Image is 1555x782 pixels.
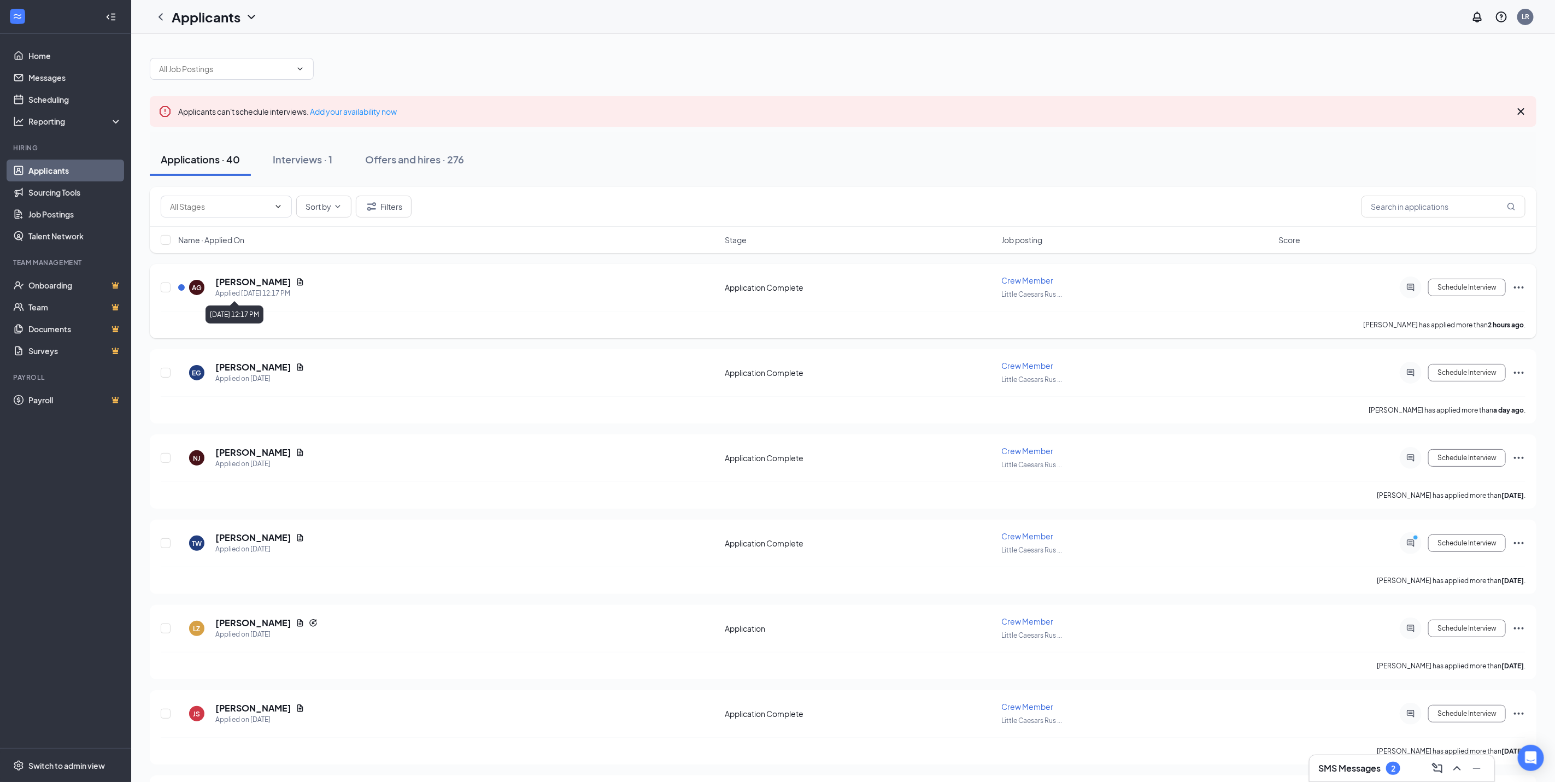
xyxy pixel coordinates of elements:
[1362,196,1525,217] input: Search in applications
[1002,716,1063,725] span: Little Caesars Rus ...
[178,234,244,245] span: Name · Applied On
[1377,576,1525,585] p: [PERSON_NAME] has applied more than .
[1002,546,1063,554] span: Little Caesars Rus ...
[725,234,747,245] span: Stage
[215,458,304,469] div: Applied on [DATE]
[215,288,304,299] div: Applied [DATE] 12:17 PM
[1404,539,1417,548] svg: ActiveChat
[1278,234,1300,245] span: Score
[215,714,304,725] div: Applied on [DATE]
[365,200,378,213] svg: Filter
[193,624,201,633] div: LZ
[296,448,304,457] svg: Document
[28,296,122,318] a: TeamCrown
[192,283,202,292] div: AG
[1428,534,1506,552] button: Schedule Interview
[725,708,995,719] div: Application Complete
[1002,616,1054,626] span: Crew Member
[1512,451,1525,465] svg: Ellipses
[1522,12,1529,21] div: LR
[192,539,202,548] div: TW
[159,105,172,118] svg: Error
[1428,364,1506,381] button: Schedule Interview
[28,116,122,127] div: Reporting
[154,10,167,23] svg: ChevronLeft
[1002,234,1043,245] span: Job posting
[1428,620,1506,637] button: Schedule Interview
[1404,454,1417,462] svg: ActiveChat
[296,619,304,627] svg: Document
[1512,622,1525,635] svg: Ellipses
[215,361,291,373] h5: [PERSON_NAME]
[1512,366,1525,379] svg: Ellipses
[1002,361,1054,371] span: Crew Member
[1428,705,1506,722] button: Schedule Interview
[296,196,351,217] button: Sort byChevronDown
[12,11,23,22] svg: WorkstreamLogo
[28,225,122,247] a: Talent Network
[725,452,995,463] div: Application Complete
[28,274,122,296] a: OnboardingCrown
[1404,624,1417,633] svg: ActiveChat
[215,629,318,640] div: Applied on [DATE]
[215,544,304,555] div: Applied on [DATE]
[206,305,263,324] div: [DATE] 12:17 PM
[309,619,318,627] svg: Reapply
[193,709,201,719] div: JS
[1377,491,1525,500] p: [PERSON_NAME] has applied more than .
[310,107,397,116] a: Add your availability now
[192,368,202,378] div: EG
[1512,537,1525,550] svg: Ellipses
[1002,461,1063,469] span: Little Caesars Rus ...
[1318,762,1381,774] h3: SMS Messages
[28,389,122,411] a: PayrollCrown
[13,143,120,152] div: Hiring
[1512,707,1525,720] svg: Ellipses
[1451,762,1464,775] svg: ChevronUp
[28,45,122,67] a: Home
[725,538,995,549] div: Application Complete
[28,203,122,225] a: Job Postings
[28,160,122,181] a: Applicants
[1431,762,1444,775] svg: ComposeMessage
[215,276,291,288] h5: [PERSON_NAME]
[1002,275,1054,285] span: Crew Member
[1488,321,1524,329] b: 2 hours ago
[306,203,331,210] span: Sort by
[105,11,116,22] svg: Collapse
[296,64,304,73] svg: ChevronDown
[1002,531,1054,541] span: Crew Member
[1448,760,1466,777] button: ChevronUp
[1429,760,1446,777] button: ComposeMessage
[28,318,122,340] a: DocumentsCrown
[296,704,304,713] svg: Document
[13,373,120,382] div: Payroll
[1428,449,1506,467] button: Schedule Interview
[1512,281,1525,294] svg: Ellipses
[215,373,304,384] div: Applied on [DATE]
[1495,10,1508,23] svg: QuestionInfo
[1428,279,1506,296] button: Schedule Interview
[28,89,122,110] a: Scheduling
[296,278,304,286] svg: Document
[1471,10,1484,23] svg: Notifications
[1501,747,1524,755] b: [DATE]
[1515,105,1528,118] svg: Cross
[1002,375,1063,384] span: Little Caesars Rus ...
[1002,290,1063,298] span: Little Caesars Rus ...
[1411,534,1424,543] svg: PrimaryDot
[274,202,283,211] svg: ChevronDown
[1404,368,1417,377] svg: ActiveChat
[356,196,412,217] button: Filter Filters
[1501,662,1524,670] b: [DATE]
[1404,709,1417,718] svg: ActiveChat
[1363,320,1525,330] p: [PERSON_NAME] has applied more than .
[170,201,269,213] input: All Stages
[28,760,105,771] div: Switch to admin view
[178,107,397,116] span: Applicants can't schedule interviews.
[1518,745,1544,771] div: Open Intercom Messenger
[245,10,258,23] svg: ChevronDown
[273,152,332,166] div: Interviews · 1
[725,367,995,378] div: Application Complete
